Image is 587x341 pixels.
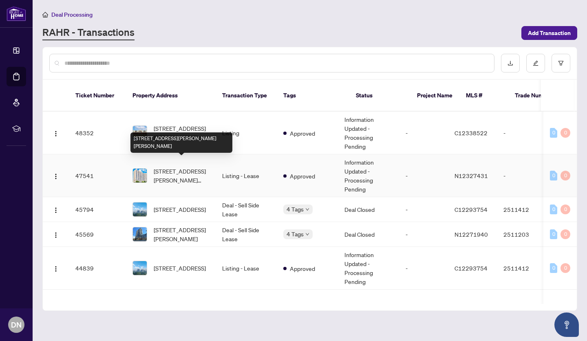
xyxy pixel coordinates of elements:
[42,26,135,40] a: RAHR - Transactions
[561,263,570,273] div: 0
[521,26,577,40] button: Add Transaction
[338,197,399,222] td: Deal Closed
[287,229,304,239] span: 4 Tags
[550,205,557,214] div: 0
[552,54,570,73] button: filter
[133,126,147,140] img: thumbnail-img
[69,222,126,247] td: 45569
[526,54,545,73] button: edit
[399,247,448,290] td: -
[133,227,147,241] img: thumbnail-img
[459,80,508,112] th: MLS #
[290,264,315,273] span: Approved
[349,80,410,112] th: Status
[455,172,488,179] span: N12327431
[550,263,557,273] div: 0
[455,129,488,136] span: C12338522
[399,154,448,197] td: -
[216,154,277,197] td: Listing - Lease
[561,128,570,138] div: 0
[497,154,554,197] td: -
[216,112,277,154] td: Listing
[290,129,315,138] span: Approved
[290,172,315,180] span: Approved
[508,80,565,112] th: Trade Number
[49,203,62,216] button: Logo
[154,205,206,214] span: [STREET_ADDRESS]
[7,6,26,21] img: logo
[126,80,216,112] th: Property Address
[561,205,570,214] div: 0
[216,80,277,112] th: Transaction Type
[497,112,554,154] td: -
[533,60,538,66] span: edit
[501,54,520,73] button: download
[528,26,571,40] span: Add Transaction
[49,126,62,139] button: Logo
[338,112,399,154] td: Information Updated - Processing Pending
[69,112,126,154] td: 48352
[154,225,209,243] span: [STREET_ADDRESS][PERSON_NAME]
[410,80,459,112] th: Project Name
[561,171,570,180] div: 0
[49,228,62,241] button: Logo
[53,207,59,213] img: Logo
[154,124,209,142] span: [STREET_ADDRESS][PERSON_NAME]
[216,222,277,247] td: Deal - Sell Side Lease
[338,154,399,197] td: Information Updated - Processing Pending
[508,60,513,66] span: download
[11,319,22,330] span: DN
[558,60,564,66] span: filter
[133,202,147,216] img: thumbnail-img
[305,232,309,236] span: down
[53,266,59,272] img: Logo
[216,247,277,290] td: Listing - Lease
[455,206,488,213] span: C12293754
[550,229,557,239] div: 0
[133,261,147,275] img: thumbnail-img
[399,112,448,154] td: -
[497,197,554,222] td: 2511412
[216,197,277,222] td: Deal - Sell Side Lease
[154,264,206,273] span: [STREET_ADDRESS]
[338,222,399,247] td: Deal Closed
[133,169,147,183] img: thumbnail-img
[287,205,304,214] span: 4 Tags
[53,173,59,180] img: Logo
[277,80,349,112] th: Tags
[497,222,554,247] td: 2511203
[554,312,579,337] button: Open asap
[69,247,126,290] td: 44839
[305,207,309,211] span: down
[455,231,488,238] span: N12271940
[49,262,62,275] button: Logo
[53,130,59,137] img: Logo
[42,12,48,18] span: home
[338,247,399,290] td: Information Updated - Processing Pending
[69,197,126,222] td: 45794
[51,11,93,18] span: Deal Processing
[130,132,232,153] div: [STREET_ADDRESS][PERSON_NAME][PERSON_NAME]
[53,232,59,238] img: Logo
[561,229,570,239] div: 0
[69,80,126,112] th: Ticket Number
[399,197,448,222] td: -
[550,171,557,180] div: 0
[497,247,554,290] td: 2511412
[49,169,62,182] button: Logo
[455,264,488,272] span: C12293754
[399,222,448,247] td: -
[154,167,209,185] span: [STREET_ADDRESS][PERSON_NAME][PERSON_NAME]
[69,154,126,197] td: 47541
[550,128,557,138] div: 0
